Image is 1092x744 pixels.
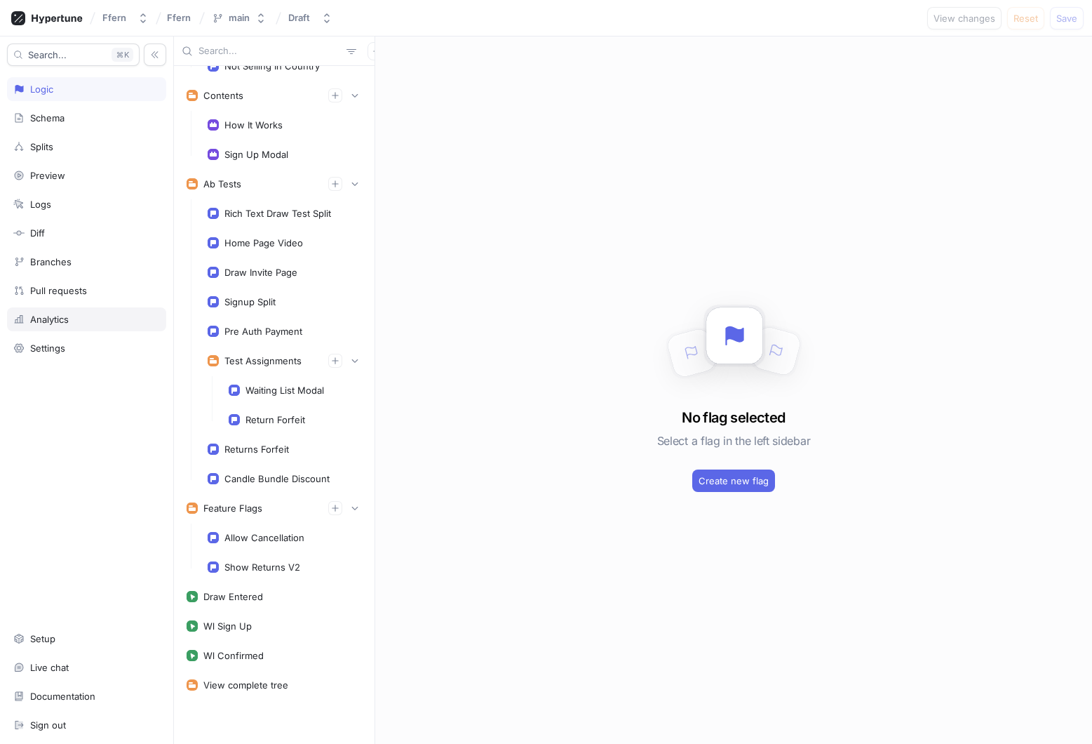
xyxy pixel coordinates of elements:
[933,14,995,22] span: View changes
[203,620,252,632] div: Wl Sign Up
[1013,14,1038,22] span: Reset
[245,385,324,396] div: Waiting List Modal
[657,428,810,453] h5: Select a flag in the left sidebar
[30,314,69,325] div: Analytics
[206,6,272,29] button: main
[203,591,263,602] div: Draw Entered
[224,326,302,337] div: Pre Auth Payment
[224,355,302,366] div: Test Assignments
[30,170,65,181] div: Preview
[7,684,166,708] a: Documentation
[30,227,45,239] div: Diff
[229,12,250,24] div: main
[203,679,288,691] div: View complete tree
[224,237,303,248] div: Home Page Video
[30,199,51,210] div: Logs
[224,267,297,278] div: Draw Invite Page
[224,60,320,72] div: Not Selling In Country
[30,256,72,267] div: Branches
[245,414,305,425] div: Return Forfeit
[112,48,133,62] div: K
[1050,7,1084,29] button: Save
[203,178,241,190] div: Ab Tests
[224,208,331,219] div: Rich Text Draw Test Split
[28,51,67,59] span: Search...
[682,407,785,428] h3: No flag selected
[30,112,65,124] div: Schema
[699,477,769,485] span: Create new flag
[30,84,53,95] div: Logic
[692,470,775,492] button: Create new flag
[203,90,243,101] div: Contents
[198,44,341,58] input: Search...
[167,13,191,22] span: Ffern
[102,12,126,24] div: Ffern
[30,343,65,354] div: Settings
[30,662,69,673] div: Live chat
[224,296,276,307] div: Signup Split
[288,12,310,24] div: Draft
[224,532,304,543] div: Allow Cancellation
[927,7,1002,29] button: View changes
[30,141,53,152] div: Splits
[224,473,330,484] div: Candle Bundle Discount
[97,6,154,29] button: Ffern
[283,6,338,29] button: Draft
[203,650,264,661] div: Wl Confirmed
[1007,7,1044,29] button: Reset
[224,562,300,573] div: Show Returns V2
[30,285,87,296] div: Pull requests
[203,503,262,514] div: Feature Flags
[30,633,55,644] div: Setup
[224,149,288,160] div: Sign Up Modal
[1056,14,1077,22] span: Save
[30,719,66,731] div: Sign out
[224,444,289,455] div: Returns Forfeit
[30,691,95,702] div: Documentation
[7,44,140,66] button: Search...K
[224,119,283,131] div: How It Works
